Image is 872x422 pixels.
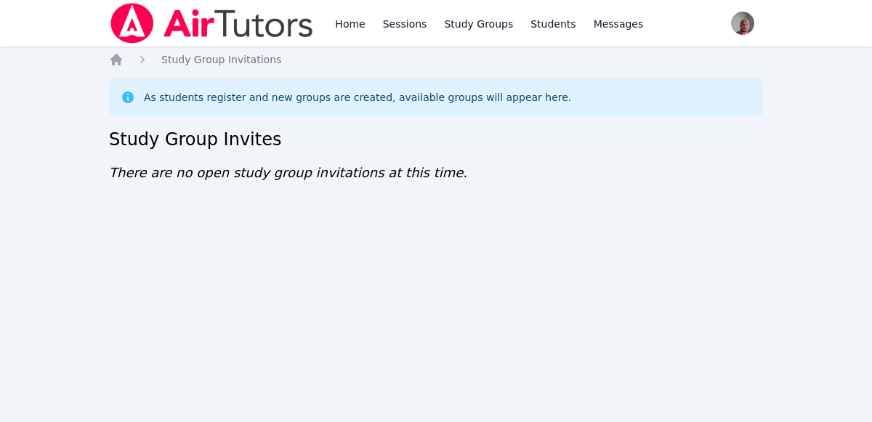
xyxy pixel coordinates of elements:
[109,3,315,44] img: Air Tutors
[109,52,763,67] nav: Breadcrumb
[144,90,571,105] div: As students register and new groups are created, available groups will appear here.
[109,165,467,180] span: There are no open study group invitations at this time.
[161,54,281,65] span: Study Group Invitations
[594,17,644,31] span: Messages
[161,52,281,67] a: Study Group Invitations
[109,128,763,151] h2: Study Group Invites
